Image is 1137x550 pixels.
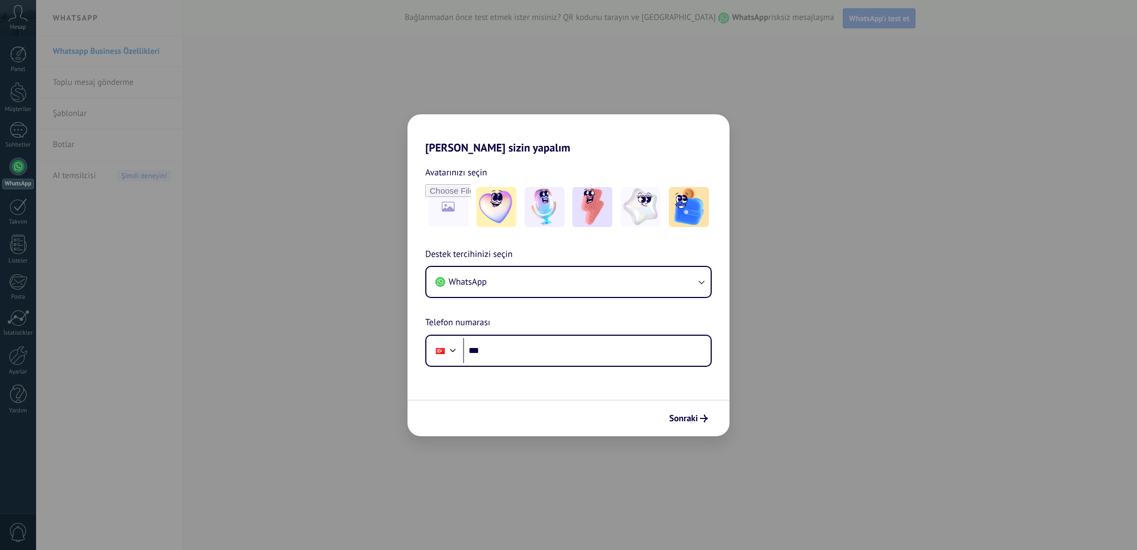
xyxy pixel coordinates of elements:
button: WhatsApp [426,267,711,297]
div: Turkey: + 90 [430,339,451,362]
h2: [PERSON_NAME] sizin yapalım [407,114,730,154]
img: -3.jpeg [572,187,612,227]
img: -4.jpeg [621,187,661,227]
span: Sonraki [669,415,698,422]
img: -5.jpeg [669,187,709,227]
button: Sonraki [664,409,713,428]
span: Telefon numarası [425,316,490,330]
img: -2.jpeg [525,187,565,227]
span: Avatarınızı seçin [425,165,487,180]
span: Destek tercihinizi seçin [425,248,512,262]
span: WhatsApp [449,276,487,287]
img: -1.jpeg [476,187,516,227]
